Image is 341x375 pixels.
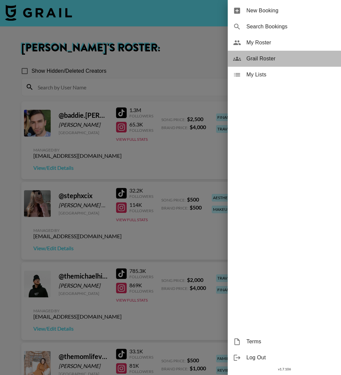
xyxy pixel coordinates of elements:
div: My Roster [228,35,341,51]
div: Terms [228,334,341,350]
div: New Booking [228,3,341,19]
div: v 1.7.106 [228,366,341,373]
span: Grail Roster [246,55,336,63]
span: My Roster [246,39,336,47]
span: My Lists [246,71,336,79]
span: Search Bookings [246,23,336,31]
div: Log Out [228,350,341,366]
span: New Booking [246,7,336,15]
span: Terms [246,338,336,346]
div: Grail Roster [228,51,341,67]
span: Log Out [246,354,336,362]
div: Search Bookings [228,19,341,35]
div: My Lists [228,67,341,83]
